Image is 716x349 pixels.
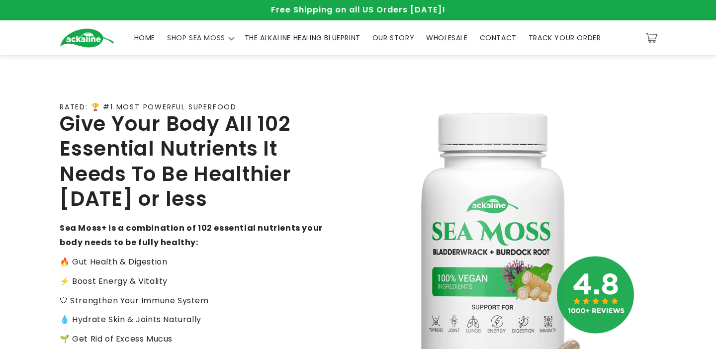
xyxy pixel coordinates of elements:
span: CONTACT [480,33,517,42]
p: RATED: 🏆 #1 MOST POWERFUL SUPERFOOD [60,103,237,111]
span: WHOLESALE [426,33,467,42]
a: OUR STORY [366,27,420,48]
span: Free Shipping on all US Orders [DATE]! [271,4,446,15]
span: SHOP SEA MOSS [167,33,225,42]
span: OUR STORY [372,33,414,42]
a: WHOLESALE [420,27,473,48]
a: CONTACT [474,27,523,48]
p: 🌱 Get Rid of Excess Mucus [60,332,323,347]
a: HOME [128,27,161,48]
span: TRACK YOUR ORDER [529,33,601,42]
span: HOME [134,33,155,42]
span: THE ALKALINE HEALING BLUEPRINT [245,33,360,42]
img: Ackaline [60,28,114,48]
p: 🛡 Strengthen Your Immune System [60,294,323,308]
a: TRACK YOUR ORDER [523,27,607,48]
h2: Give Your Body All 102 Essential Nutrients It Needs To Be Healthier [DATE] or less [60,111,323,212]
p: 💧 Hydrate Skin & Joints Naturally [60,313,323,327]
strong: Sea Moss+ is a combination of 102 essential nutrients your body needs to be fully healthy: [60,222,323,248]
a: THE ALKALINE HEALING BLUEPRINT [239,27,366,48]
summary: SHOP SEA MOSS [161,27,239,48]
p: ⚡️ Boost Energy & Vitality [60,274,323,289]
p: 🔥 Gut Health & Digestion [60,255,323,269]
